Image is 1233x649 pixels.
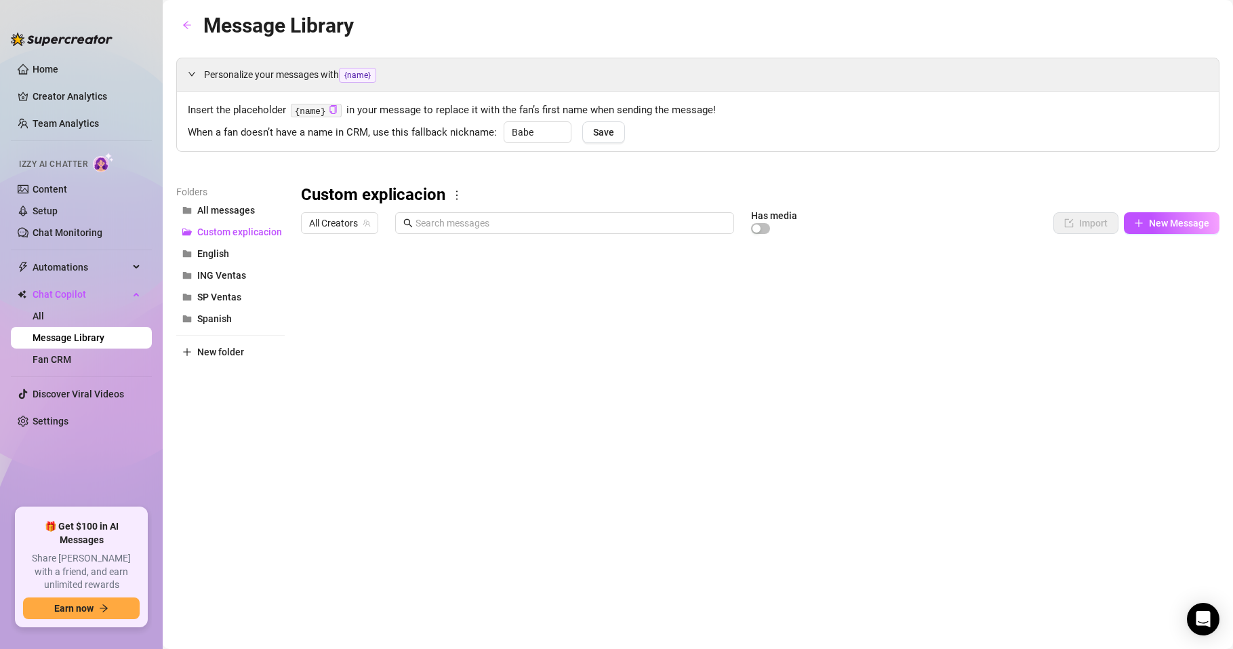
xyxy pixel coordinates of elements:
span: folder [182,292,192,302]
a: Setup [33,205,58,216]
button: Spanish [176,308,285,330]
img: logo-BBDzfeDw.svg [11,33,113,46]
button: All messages [176,199,285,221]
span: Save [593,127,614,138]
span: New folder [197,347,244,357]
a: Chat Monitoring [33,227,102,238]
button: New folder [176,341,285,363]
span: ING Ventas [197,270,246,281]
span: thunderbolt [18,262,28,273]
article: Folders [176,184,285,199]
span: English [197,248,229,259]
span: When a fan doesn’t have a name in CRM, use this fallback nickname: [188,125,497,141]
h3: Custom explicacion [301,184,445,206]
span: All messages [197,205,255,216]
span: expanded [188,70,196,78]
a: Creator Analytics [33,85,141,107]
span: team [363,219,371,227]
span: arrow-left [182,20,192,30]
span: Chat Copilot [33,283,129,305]
span: folder [182,314,192,323]
span: Earn now [54,603,94,614]
span: folder [182,249,192,258]
article: Message Library [203,9,354,41]
a: All [33,311,44,321]
button: Import [1053,212,1118,234]
span: New Message [1149,218,1209,229]
a: Team Analytics [33,118,99,129]
a: Settings [33,416,68,427]
span: Izzy AI Chatter [19,158,87,171]
button: ING Ventas [176,264,285,286]
span: 🎁 Get $100 in AI Messages [23,520,140,547]
span: Custom explicacion [197,227,282,237]
span: copy [329,105,338,114]
span: folder [182,205,192,215]
button: Earn nowarrow-right [23,597,140,619]
span: arrow-right [99,604,108,613]
code: {name} [291,104,342,118]
span: Insert the placeholder in your message to replace it with the fan’s first name when sending the m... [188,102,1208,119]
div: Open Intercom Messenger [1187,603,1219,635]
a: Fan CRM [33,354,71,365]
span: folder-open [182,227,192,237]
img: AI Chatter [93,153,114,172]
button: Click to Copy [329,105,338,115]
input: Search messages [416,216,726,231]
a: Discover Viral Videos [33,389,124,399]
button: SP Ventas [176,286,285,308]
img: Chat Copilot [18,290,26,299]
a: Content [33,184,67,195]
article: Has media [751,212,797,220]
span: All Creators [309,213,370,233]
button: English [176,243,285,264]
button: Custom explicacion [176,221,285,243]
span: Spanish [197,313,232,324]
span: {name} [339,68,376,83]
a: Message Library [33,332,104,343]
span: SP Ventas [197,292,241,302]
button: New Message [1124,212,1219,234]
span: search [403,218,413,228]
button: Save [582,121,625,143]
span: folder [182,271,192,280]
span: plus [1134,218,1144,228]
span: Personalize your messages with [204,67,1208,83]
span: more [451,189,463,201]
span: Automations [33,256,129,278]
span: plus [182,347,192,357]
a: Home [33,64,58,75]
span: Share [PERSON_NAME] with a friend, and earn unlimited rewards [23,552,140,592]
div: Personalize your messages with{name} [177,58,1219,91]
